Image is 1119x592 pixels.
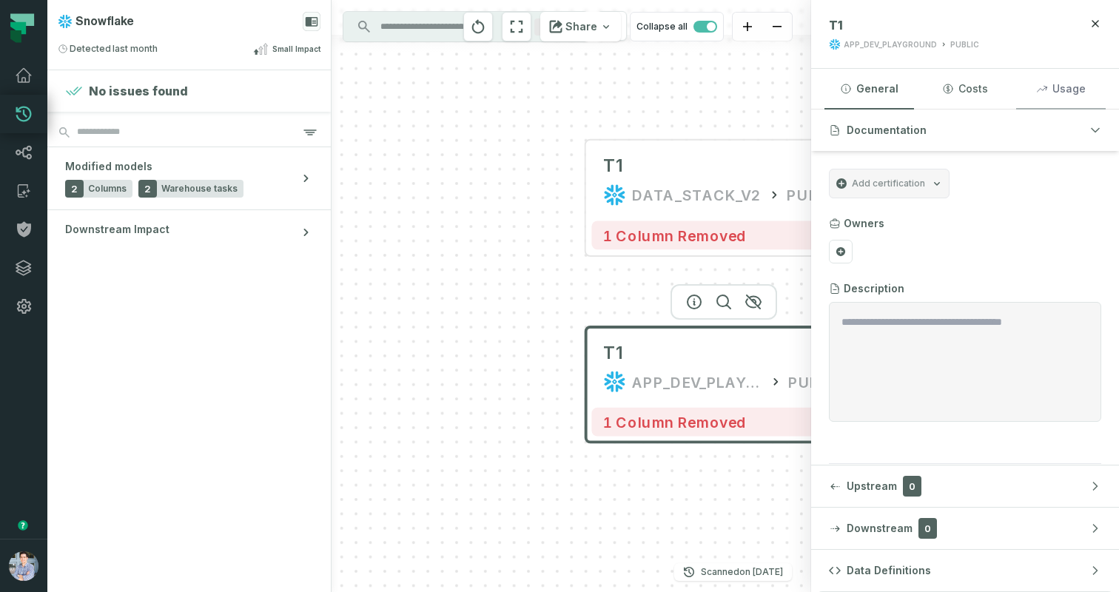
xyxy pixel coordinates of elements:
relative-time: May 24, 2025, 1:01 AM GMT+2 [739,566,783,577]
span: Columns [88,183,127,195]
span: 1 column removed [603,226,747,243]
span: Snowflake [75,16,134,27]
span: 2 [65,180,84,198]
span: 0 [903,476,921,497]
button: Share [540,12,621,41]
div: Tooltip anchor [16,519,30,532]
span: Small Impact [272,44,320,55]
span: Downstream [847,521,913,536]
span: 0 [918,518,937,539]
div: PUBLIC [788,370,844,393]
span: Add certification [852,178,925,189]
img: avatar of Alon Nafta [9,551,38,581]
button: Data Definitions [811,550,1119,591]
button: Downstream Impact [47,210,331,255]
span: Modified models [65,159,152,174]
textarea: Entity Description [841,314,1089,409]
h3: Description [844,281,904,296]
button: Modified models2Columns2Warehouse tasks [47,147,331,209]
span: T1 [603,341,623,364]
span: Documentation [847,123,927,138]
button: Usage [1016,69,1106,109]
span: 2 [138,180,157,198]
button: Upstream0 [811,465,1119,507]
span: T1 [829,18,843,33]
span: Downstream Impact [65,222,169,237]
h3: Owners [844,216,884,231]
button: Costs [920,69,1009,109]
div: APP_DEV_PLAYGROUND [844,39,937,50]
span: 1 column removed [603,414,747,431]
div: PUBLIC [950,39,979,50]
h4: No issues found [89,82,188,100]
button: Documentation [811,110,1119,151]
p: Scanned [701,565,783,579]
button: Scanned[DATE] 1:01:35 AM [674,563,792,581]
span: Data Definitions [847,563,931,578]
span: Detected [58,43,158,55]
div: DATA_STACK_V2 [632,184,762,206]
span: Warehouse tasks [161,183,238,195]
div: PUBLIC [787,184,843,206]
span: Upstream [847,479,897,494]
relative-time: Jul 19, 2025, 1:00 AM GMT+2 [112,43,158,55]
button: zoom out [762,13,792,41]
button: Downstream0 [811,508,1119,549]
button: General [824,69,914,109]
button: Collapse all [630,12,724,41]
button: zoom in [733,13,762,41]
div: APP_DEV_PLAYGROUND [632,370,763,393]
button: Add certification [829,169,950,198]
div: T1 [603,155,623,178]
